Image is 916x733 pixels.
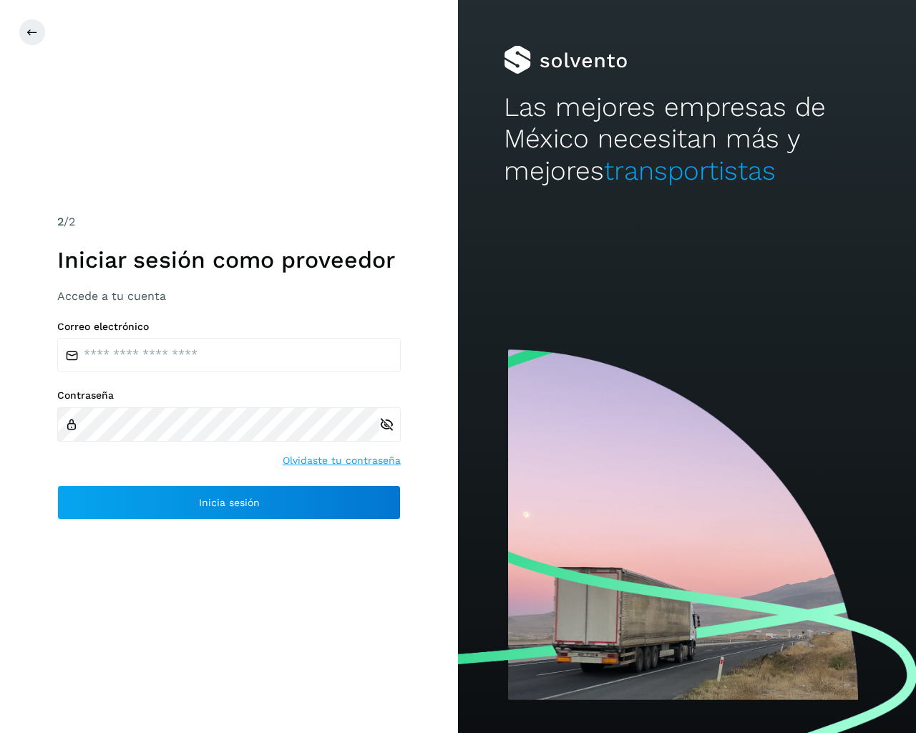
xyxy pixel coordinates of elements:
[504,92,870,187] h2: Las mejores empresas de México necesitan más y mejores
[57,289,401,303] h3: Accede a tu cuenta
[57,389,401,402] label: Contraseña
[57,246,401,273] h1: Iniciar sesión como proveedor
[57,215,64,228] span: 2
[283,453,401,468] a: Olvidaste tu contraseña
[57,485,401,520] button: Inicia sesión
[604,155,776,186] span: transportistas
[57,213,401,230] div: /2
[57,321,401,333] label: Correo electrónico
[199,497,260,508] span: Inicia sesión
